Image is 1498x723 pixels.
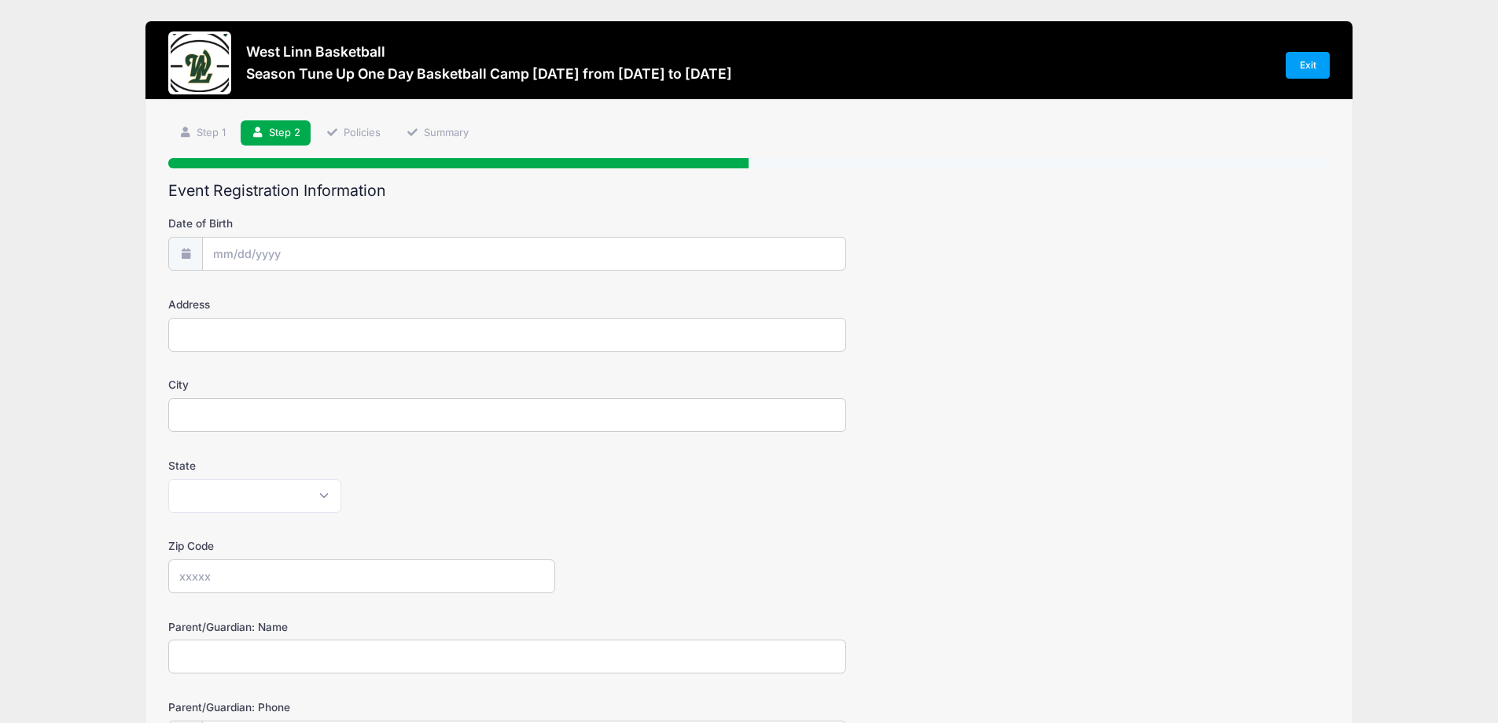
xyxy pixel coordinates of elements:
label: City [168,377,555,393]
a: Exit [1286,52,1330,79]
label: Address [168,297,555,312]
label: Parent/Guardian: Phone [168,699,555,715]
label: Parent/Guardian: Name [168,619,555,635]
input: mm/dd/yyyy [202,237,845,271]
a: Step 1 [168,120,236,146]
input: xxxxx [168,559,555,593]
a: Policies [315,120,391,146]
a: Step 2 [241,120,311,146]
label: State [168,458,555,474]
h2: Event Registration Information [168,182,1330,200]
label: Zip Code [168,538,555,554]
h3: Season Tune Up One Day Basketball Camp [DATE] from [DATE] to [DATE] [246,65,732,82]
label: Date of Birth [168,216,555,231]
a: Summary [396,120,480,146]
h3: West Linn Basketball [246,43,732,60]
